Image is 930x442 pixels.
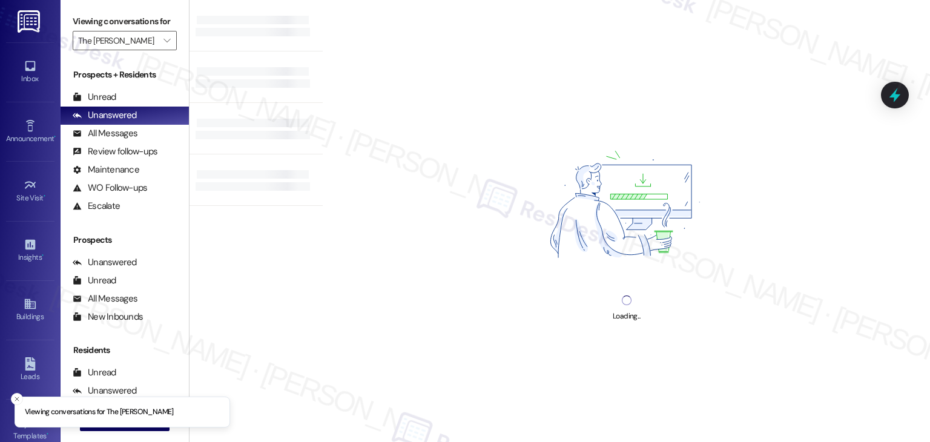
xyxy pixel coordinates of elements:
[6,175,54,208] a: Site Visit •
[73,163,139,176] div: Maintenance
[61,68,189,81] div: Prospects + Residents
[78,31,157,50] input: All communities
[73,127,137,140] div: All Messages
[6,234,54,267] a: Insights •
[73,274,116,287] div: Unread
[613,310,640,323] div: Loading...
[73,256,137,269] div: Unanswered
[6,56,54,88] a: Inbox
[73,12,177,31] label: Viewing conversations for
[61,344,189,357] div: Residents
[73,366,116,379] div: Unread
[6,354,54,386] a: Leads
[73,91,116,104] div: Unread
[25,407,174,418] p: Viewing conversations for The [PERSON_NAME]
[73,109,137,122] div: Unanswered
[61,234,189,246] div: Prospects
[73,311,143,323] div: New Inbounds
[42,251,44,260] span: •
[73,384,137,397] div: Unanswered
[73,200,120,213] div: Escalate
[73,292,137,305] div: All Messages
[47,430,48,438] span: •
[163,36,170,45] i: 
[18,10,42,33] img: ResiDesk Logo
[6,294,54,326] a: Buildings
[44,192,45,200] span: •
[54,133,56,141] span: •
[73,182,147,194] div: WO Follow-ups
[73,145,157,158] div: Review follow-ups
[11,393,23,405] button: Close toast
